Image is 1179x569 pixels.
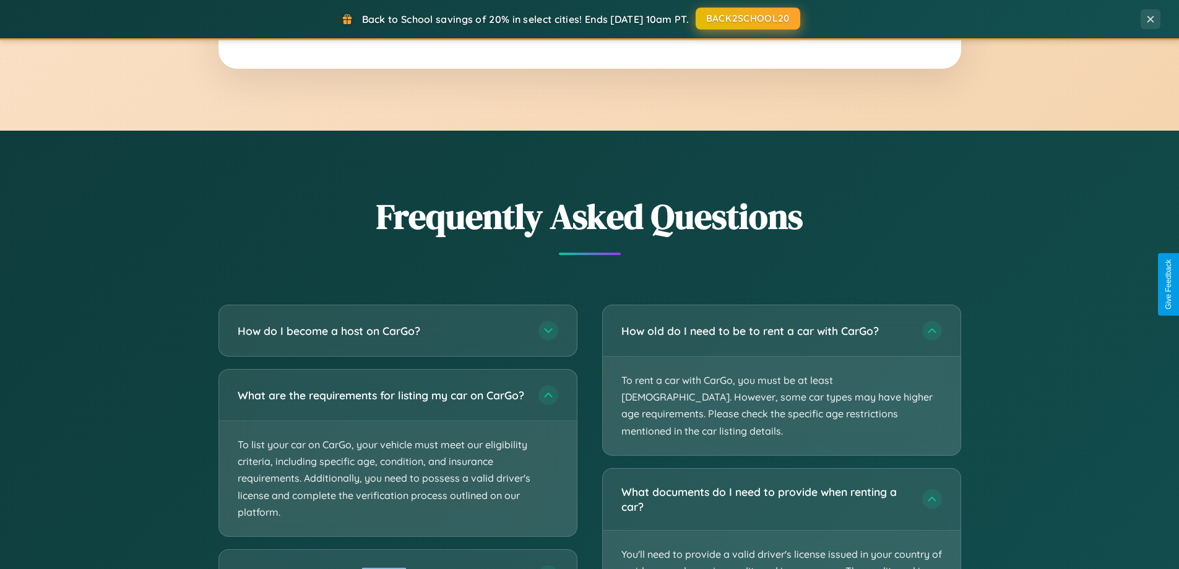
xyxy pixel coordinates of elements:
p: To rent a car with CarGo, you must be at least [DEMOGRAPHIC_DATA]. However, some car types may ha... [603,357,961,455]
button: BACK2SCHOOL20 [696,7,800,30]
div: Give Feedback [1164,259,1173,310]
span: Back to School savings of 20% in select cities! Ends [DATE] 10am PT. [362,13,689,25]
h2: Frequently Asked Questions [218,193,961,240]
h3: What documents do I need to provide when renting a car? [621,484,910,515]
h3: How do I become a host on CarGo? [238,323,526,339]
h3: How old do I need to be to rent a car with CarGo? [621,323,910,339]
p: To list your car on CarGo, your vehicle must meet our eligibility criteria, including specific ag... [219,421,577,536]
h3: What are the requirements for listing my car on CarGo? [238,388,526,403]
